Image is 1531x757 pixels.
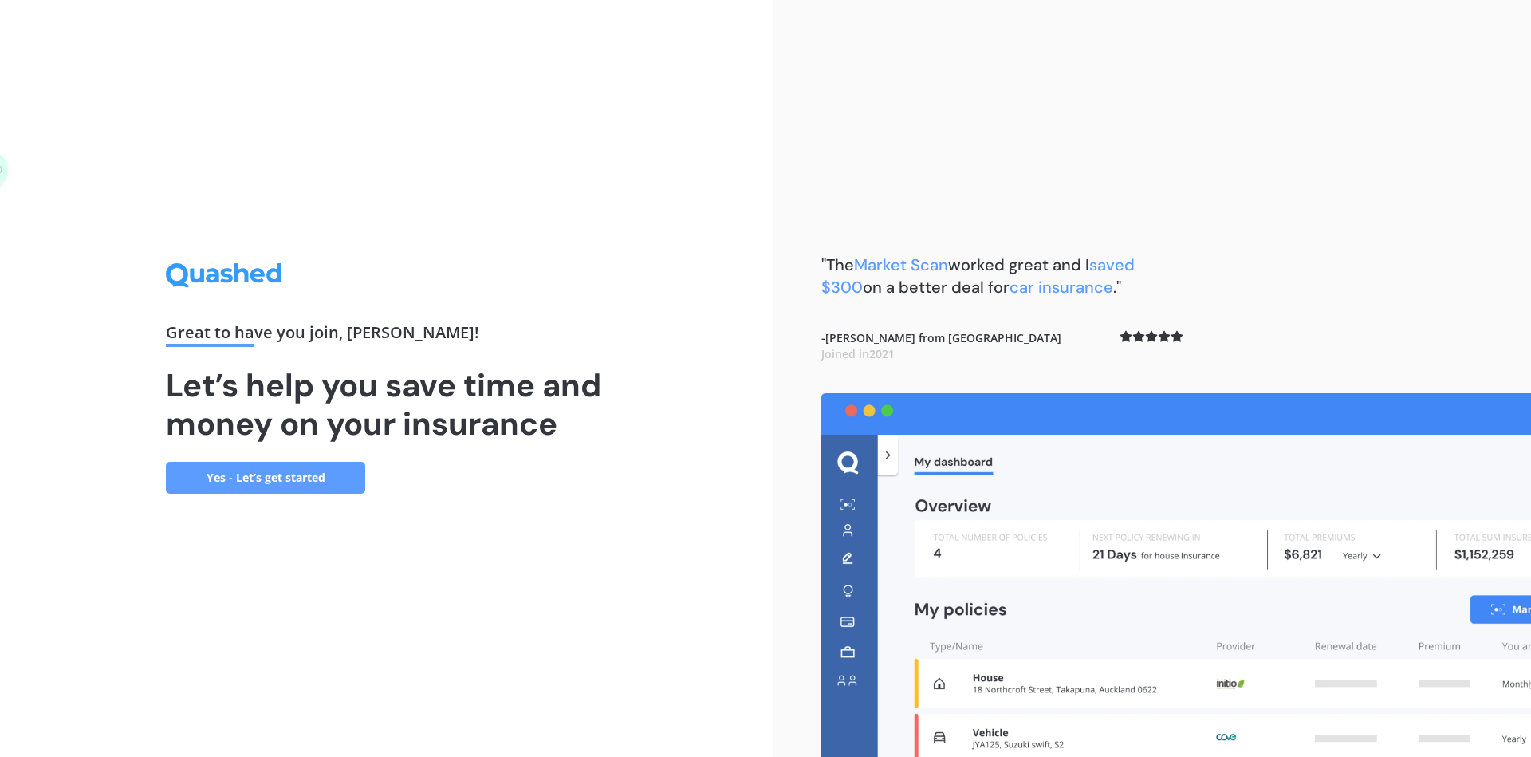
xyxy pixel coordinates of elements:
[821,330,1061,361] b: - [PERSON_NAME] from [GEOGRAPHIC_DATA]
[854,254,948,275] span: Market Scan
[821,254,1135,298] span: saved $300
[166,462,365,494] a: Yes - Let’s get started
[821,393,1531,757] img: dashboard.webp
[166,366,608,443] h1: Let’s help you save time and money on your insurance
[821,254,1135,298] b: "The worked great and I on a better deal for ."
[1010,277,1113,298] span: car insurance
[166,325,608,347] div: Great to have you join , [PERSON_NAME] !
[821,346,895,361] span: Joined in 2021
